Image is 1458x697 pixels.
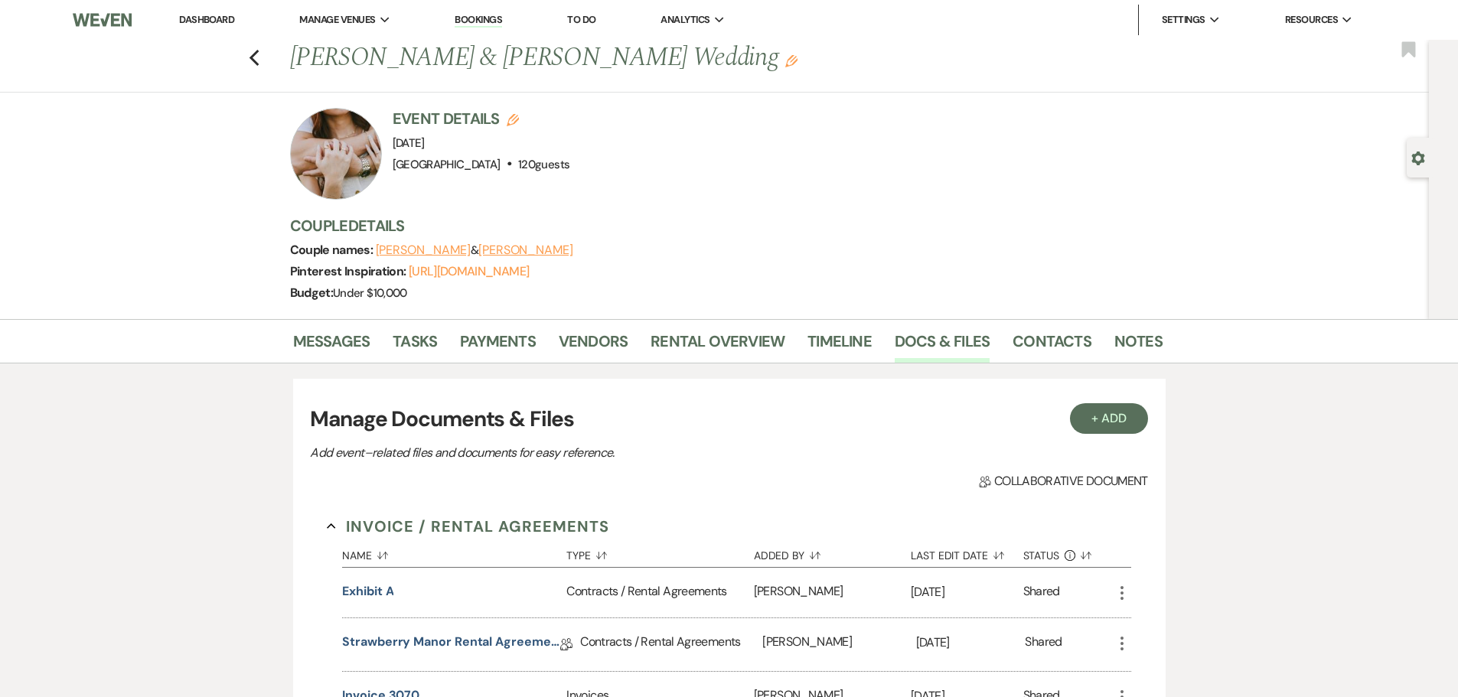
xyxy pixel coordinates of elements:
a: Payments [460,329,536,363]
a: Timeline [807,329,872,363]
a: Rental Overview [651,329,784,363]
a: Docs & Files [895,329,990,363]
span: Couple names: [290,242,376,258]
button: [PERSON_NAME] [376,244,471,256]
span: Under $10,000 [333,285,407,301]
button: Edit [785,54,797,67]
span: Analytics [661,12,709,28]
span: [DATE] [393,135,425,151]
button: Exhibit A [342,582,393,601]
button: [PERSON_NAME] [478,244,573,256]
span: [GEOGRAPHIC_DATA] [393,157,501,172]
span: Resources [1285,12,1338,28]
button: Name [342,538,566,567]
button: Open lead details [1411,150,1425,164]
p: [DATE] [911,582,1023,602]
a: Dashboard [179,13,234,26]
img: Weven Logo [73,4,131,36]
h1: [PERSON_NAME] & [PERSON_NAME] Wedding [290,40,976,77]
div: [PERSON_NAME] [762,618,915,671]
a: Strawberry Manor Rental Agreement - Wedding [342,633,560,656]
a: Notes [1114,329,1163,363]
a: Bookings [455,13,502,28]
p: Add event–related files and documents for easy reference. [310,443,846,463]
span: Settings [1162,12,1205,28]
span: Manage Venues [299,12,375,28]
p: [DATE] [916,633,1026,653]
a: Tasks [393,329,437,363]
span: Budget: [290,285,334,301]
button: Last Edit Date [911,538,1023,567]
button: Added By [754,538,911,567]
h3: Couple Details [290,215,1147,236]
h3: Event Details [393,108,570,129]
span: 120 guests [518,157,569,172]
span: Pinterest Inspiration: [290,263,409,279]
a: [URL][DOMAIN_NAME] [409,263,529,279]
span: Status [1023,550,1060,561]
div: Contracts / Rental Agreements [566,568,753,617]
button: Status [1023,538,1113,567]
div: Shared [1025,633,1062,656]
div: Contracts / Rental Agreements [580,618,762,671]
span: Collaborative document [979,472,1147,490]
h3: Manage Documents & Files [310,403,1147,435]
button: + Add [1070,403,1148,434]
a: Vendors [559,329,628,363]
div: [PERSON_NAME] [754,568,911,617]
a: Contacts [1013,329,1091,363]
a: Messages [293,329,370,363]
a: To Do [567,13,595,26]
span: & [376,243,573,258]
button: Invoice / Rental Agreements [327,515,609,538]
button: Type [566,538,753,567]
div: Shared [1023,582,1060,603]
